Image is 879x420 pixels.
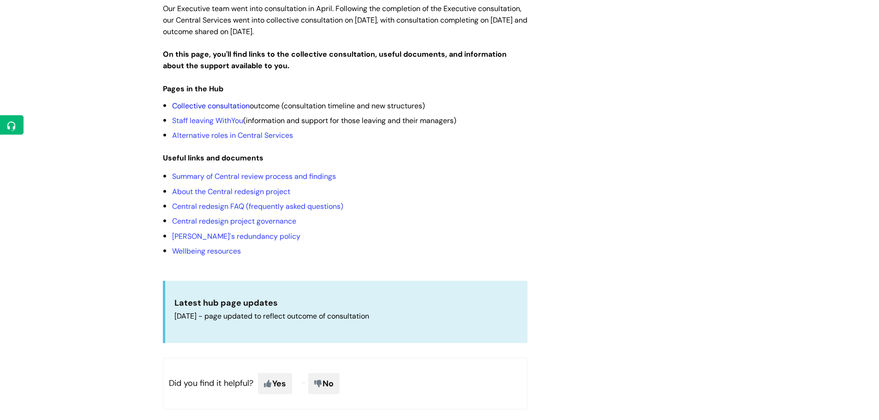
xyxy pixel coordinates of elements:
span: outcome (consultation timeline and new structures) [172,101,425,111]
a: About the Central redesign project [172,187,290,196]
a: Wellbeing resources [172,246,241,256]
span: Yes [258,373,292,394]
span: (information and support for those leaving and their managers) [172,116,456,125]
a: Central redesign FAQ (frequently asked questions) [172,201,343,211]
a: Collective consultation [172,101,250,111]
strong: Latest hub page updates [174,297,278,308]
span: No [308,373,340,394]
p: Did you find it helpful? [163,358,527,409]
strong: On this page, you'll find links to the collective consultation, useful documents, and information... [163,49,507,71]
strong: Useful links and documents [163,153,263,163]
a: Alternative roles in Central Services [172,130,293,140]
span: [DATE] - page updated to reflect outcome of consultation [174,311,369,321]
strong: Pages in the Hub [163,84,223,94]
a: Staff leaving WithYou [172,116,243,125]
span: Our Executive team went into consultation in April. Following the completion of the Executive con... [163,4,527,36]
a: [PERSON_NAME]'s redundancy policy [172,231,300,241]
a: Central redesign project governance [172,216,296,226]
a: Summary of Central review process and findings [172,172,336,181]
